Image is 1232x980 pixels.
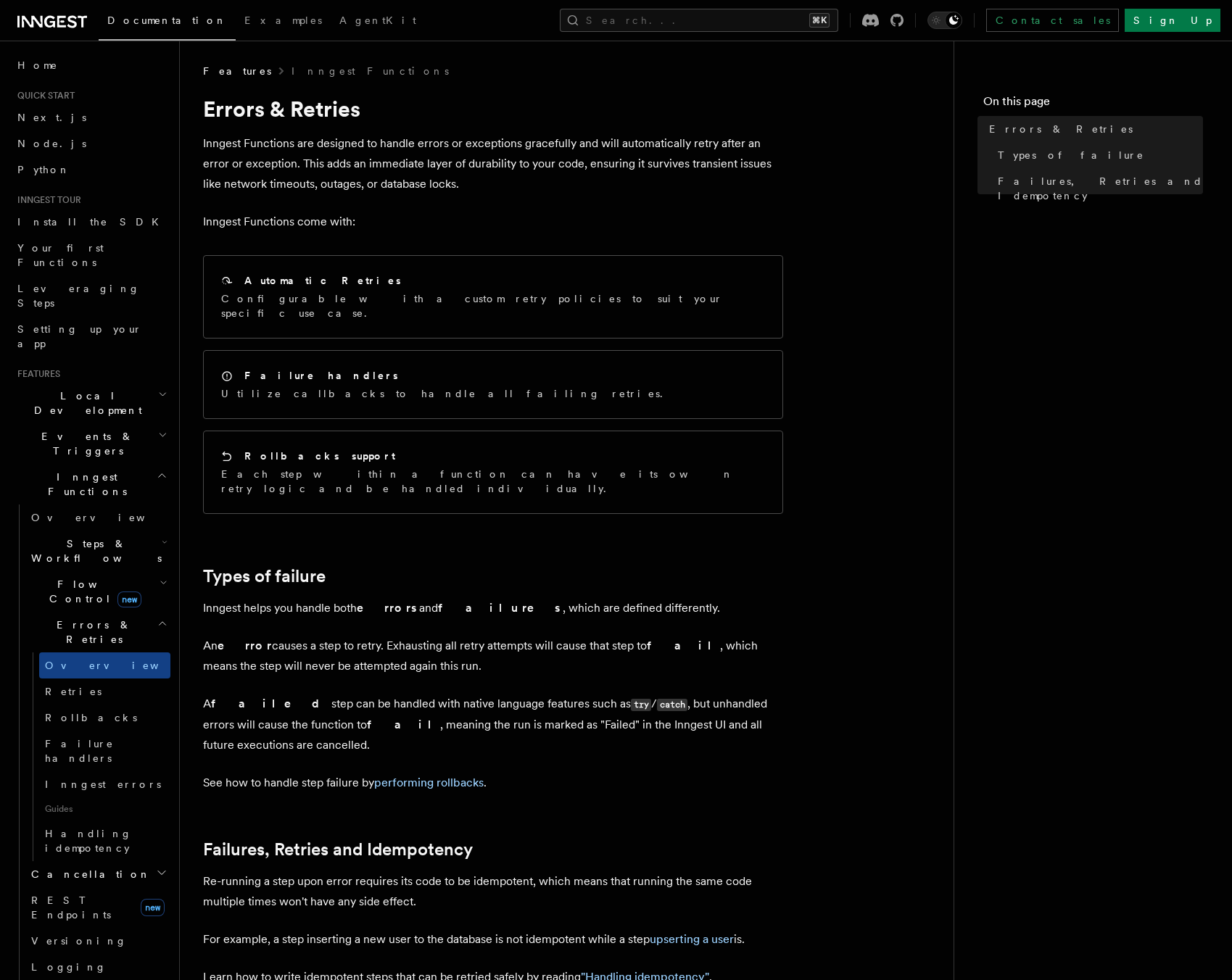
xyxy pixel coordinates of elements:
[998,148,1144,162] span: Types of failure
[12,209,170,235] a: Install the SDK
[25,612,170,652] button: Errors & Retries
[203,694,783,755] p: A step can be handled with native language features such as / , but unhandled errors will cause t...
[17,58,58,72] span: Home
[203,64,271,78] span: Features
[99,4,236,41] a: Documentation
[25,861,170,887] button: Cancellation
[203,636,783,676] p: An causes a step to retry. Exhausting all retry attempts will cause that step to , which means th...
[647,639,720,652] strong: fail
[45,738,114,764] span: Failure handlers
[39,731,170,771] a: Failure handlers
[107,14,227,26] span: Documentation
[141,899,165,916] span: new
[203,133,783,194] p: Inngest Functions are designed to handle errors or exceptions gracefully and will automatically r...
[31,512,181,523] span: Overview
[211,697,331,710] strong: failed
[17,216,168,228] span: Install the SDK
[357,601,419,615] strong: errors
[12,52,170,78] a: Home
[236,4,331,39] a: Examples
[45,828,132,854] span: Handling idempotency
[374,776,484,789] a: performing rollbacks
[39,771,170,797] a: Inngest errors
[12,423,170,464] button: Events & Triggers
[17,112,86,123] span: Next.js
[17,164,70,175] span: Python
[12,389,158,418] span: Local Development
[203,929,783,950] p: For example, a step inserting a new user to the database is not idempotent while a step is.
[12,368,60,380] span: Features
[31,894,111,921] span: REST Endpoints
[12,104,170,130] a: Next.js
[25,571,170,612] button: Flow Controlnew
[12,235,170,275] a: Your first Functions
[339,14,416,26] span: AgentKit
[203,96,783,122] h1: Errors & Retries
[983,93,1203,116] h4: On this page
[1125,9,1220,32] a: Sign Up
[203,212,783,232] p: Inngest Functions come with:
[45,778,161,790] span: Inngest errors
[221,386,671,401] p: Utilize callbacks to handle all failing retries.
[203,350,783,419] a: Failure handlersUtilize callbacks to handle all failing retries.
[45,660,194,671] span: Overview
[25,652,170,861] div: Errors & Retries
[17,283,140,309] span: Leveraging Steps
[12,504,170,980] div: Inngest Functions
[17,242,104,268] span: Your first Functions
[367,718,440,731] strong: fail
[809,13,830,28] kbd: ⌘K
[203,255,783,339] a: Automatic RetriesConfigurable with a custom retry policies to suit your specific use case.
[25,504,170,531] a: Overview
[12,383,170,423] button: Local Development
[39,652,170,678] a: Overview
[12,275,170,316] a: Leveraging Steps
[12,470,157,499] span: Inngest Functions
[25,536,162,565] span: Steps & Workflows
[203,839,473,860] a: Failures, Retries and Idempotency
[39,705,170,731] a: Rollbacks
[12,464,170,504] button: Inngest Functions
[560,9,838,32] button: Search...⌘K
[221,467,765,496] p: Each step within a function can have its own retry logic and be handled individually.
[12,429,158,458] span: Events & Triggers
[218,639,272,652] strong: error
[983,116,1203,142] a: Errors & Retries
[203,773,783,793] p: See how to handle step failure by .
[39,821,170,861] a: Handling idempotency
[203,598,783,618] p: Inngest helps you handle both and , which are defined differently.
[31,935,127,947] span: Versioning
[25,618,157,647] span: Errors & Retries
[12,130,170,157] a: Node.js
[992,168,1203,209] a: Failures, Retries and Idempotency
[12,90,75,101] span: Quick start
[292,64,449,78] a: Inngest Functions
[203,431,783,514] a: Rollbacks supportEach step within a function can have its own retry logic and be handled individu...
[25,867,151,881] span: Cancellation
[986,9,1119,32] a: Contact sales
[25,954,170,980] a: Logging
[221,291,765,320] p: Configurable with a custom retry policies to suit your specific use case.
[203,871,783,912] p: Re-running a step upon error requires its code to be idempotent, which means that running the sam...
[12,157,170,183] a: Python
[998,174,1203,203] span: Failures, Retries and Idempotency
[927,12,962,29] button: Toggle dark mode
[12,316,170,357] a: Setting up your app
[992,142,1203,168] a: Types of failure
[12,194,81,206] span: Inngest tour
[244,14,322,26] span: Examples
[45,686,102,697] span: Retries
[438,601,563,615] strong: failures
[650,932,734,946] a: upserting a user
[989,122,1133,136] span: Errors & Retries
[45,712,137,723] span: Rollbacks
[631,699,651,711] code: try
[17,138,86,149] span: Node.js
[17,323,142,349] span: Setting up your app
[39,678,170,705] a: Retries
[25,531,170,571] button: Steps & Workflows
[244,449,395,463] h2: Rollbacks support
[31,961,107,973] span: Logging
[657,699,687,711] code: catch
[203,566,326,586] a: Types of failure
